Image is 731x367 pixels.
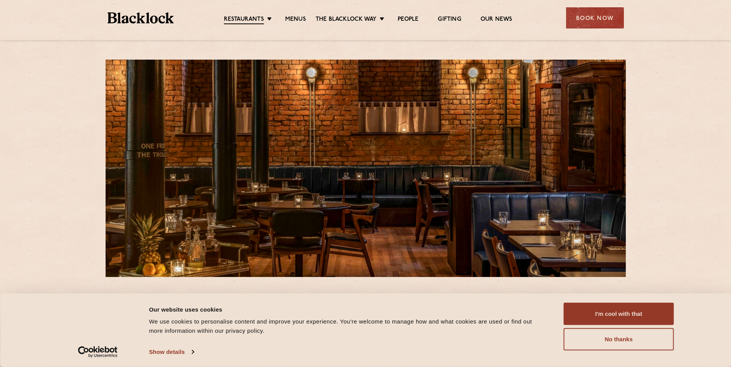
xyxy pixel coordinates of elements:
a: Usercentrics Cookiebot - opens in a new window [64,346,131,358]
a: Menus [285,16,306,23]
div: Book Now [566,7,624,28]
div: We use cookies to personalise content and improve your experience. You're welcome to manage how a... [149,317,546,335]
a: Restaurants [224,16,264,24]
a: The Blacklock Way [316,16,376,23]
a: Show details [149,346,194,358]
a: Our News [481,16,513,23]
button: No thanks [564,328,674,350]
a: People [398,16,418,23]
div: Our website uses cookies [149,305,546,314]
a: Gifting [438,16,461,23]
button: I'm cool with that [564,303,674,325]
img: BL_Textured_Logo-footer-cropped.svg [108,12,174,23]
